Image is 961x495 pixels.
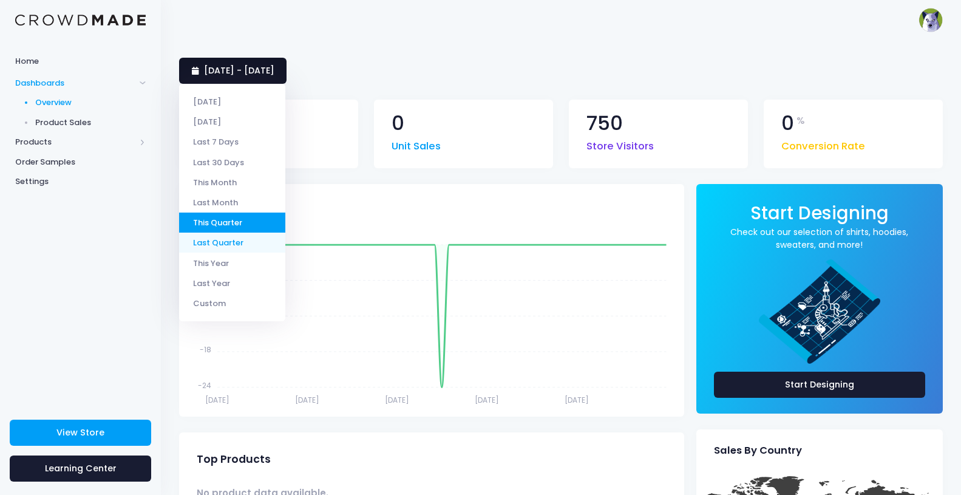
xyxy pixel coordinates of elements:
[179,273,285,293] li: Last Year
[750,200,889,225] span: Start Designing
[179,193,285,213] li: Last Month
[15,77,135,89] span: Dashboards
[781,133,865,154] span: Conversion Rate
[385,394,409,405] tspan: [DATE]
[35,117,146,129] span: Product Sales
[197,453,271,466] span: Top Products
[475,394,499,405] tspan: [DATE]
[586,133,654,154] span: Store Visitors
[714,226,925,251] a: Check out our selection of shirts, hoodies, sweaters, and more!
[179,172,285,193] li: This Month
[919,8,943,32] img: User
[392,133,441,154] span: Unit Sales
[714,445,802,457] span: Sales By Country
[198,380,211,391] tspan: -24
[35,97,146,109] span: Overview
[179,112,285,132] li: [DATE]
[205,394,229,405] tspan: [DATE]
[565,394,589,405] tspan: [DATE]
[179,253,285,273] li: This Year
[10,420,151,446] a: View Store
[796,114,805,128] span: %
[15,156,146,168] span: Order Samples
[179,213,285,233] li: This Quarter
[781,114,794,134] span: 0
[45,462,117,474] span: Learning Center
[179,233,285,253] li: Last Quarter
[179,152,285,172] li: Last 30 Days
[15,176,146,188] span: Settings
[295,394,319,405] tspan: [DATE]
[200,344,211,355] tspan: -18
[750,211,889,222] a: Start Designing
[15,15,146,26] img: Logo
[179,132,285,152] li: Last 7 Days
[56,426,104,439] span: View Store
[10,456,151,482] a: Learning Center
[204,64,274,77] span: [DATE] - [DATE]
[714,372,925,398] a: Start Designing
[15,55,146,67] span: Home
[586,114,623,134] span: 750
[392,114,404,134] span: 0
[179,293,285,313] li: Custom
[179,58,287,84] a: [DATE] - [DATE]
[15,136,135,148] span: Products
[179,92,285,112] li: [DATE]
